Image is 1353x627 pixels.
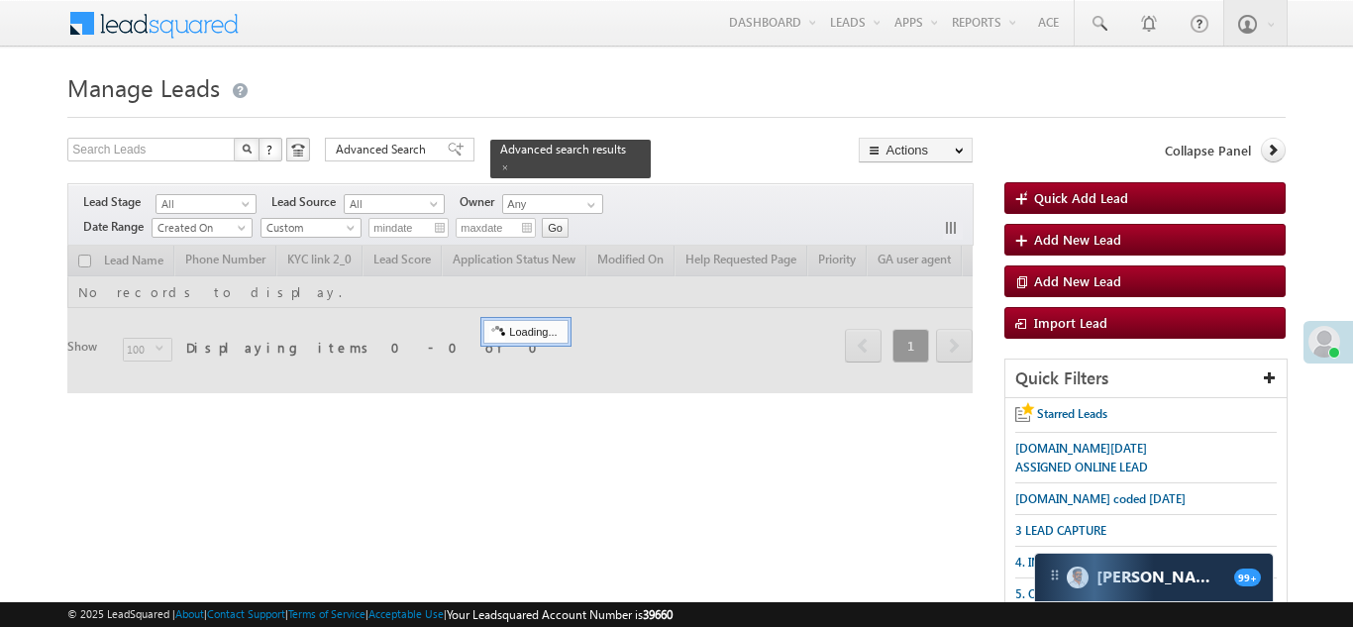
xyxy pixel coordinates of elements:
span: Add New Lead [1034,231,1121,248]
a: All [156,194,257,214]
span: Advanced search results [500,142,626,157]
span: Collapse Panel [1165,142,1251,159]
span: Advanced Search [336,141,432,158]
span: Quick Add Lead [1034,189,1128,206]
span: All [345,195,439,213]
span: All [156,195,251,213]
span: [DOMAIN_NAME] coded [DATE] [1015,491,1186,506]
span: 99+ [1234,569,1261,586]
span: Starred Leads [1037,406,1107,421]
span: Import Lead [1034,314,1107,331]
a: Created On [152,218,253,238]
button: Actions [859,138,973,162]
a: About [175,607,204,620]
div: Loading... [483,320,568,344]
span: 4. INCOMING CALL [1015,555,1116,570]
span: Lead Source [271,193,344,211]
a: Show All Items [576,195,601,215]
input: Type to Search [502,194,603,214]
span: 39660 [643,607,673,622]
span: © 2025 LeadSquared | | | | | [67,605,673,624]
a: Acceptable Use [368,607,444,620]
span: Add New Lead [1034,272,1121,289]
span: [DOMAIN_NAME][DATE] ASSIGNED ONLINE LEAD [1015,441,1148,474]
a: Custom [260,218,362,238]
a: All [344,194,445,214]
input: Go [542,218,569,238]
span: Custom [261,219,356,237]
div: Quick Filters [1005,360,1287,398]
img: Search [242,144,252,154]
span: Lead Stage [83,193,156,211]
div: carter-dragCarter[PERSON_NAME]99+ [1034,553,1274,602]
img: carter-drag [1047,568,1063,583]
a: Terms of Service [288,607,365,620]
span: 5. ONLINE HP LEAD [1015,586,1120,601]
span: 3 LEAD CAPTURE [1015,523,1106,538]
span: Owner [460,193,502,211]
span: Date Range [83,218,152,236]
a: Contact Support [207,607,285,620]
span: Your Leadsquared Account Number is [447,607,673,622]
span: Manage Leads [67,71,220,103]
span: Created On [153,219,247,237]
button: ? [259,138,282,161]
span: ? [266,141,275,157]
